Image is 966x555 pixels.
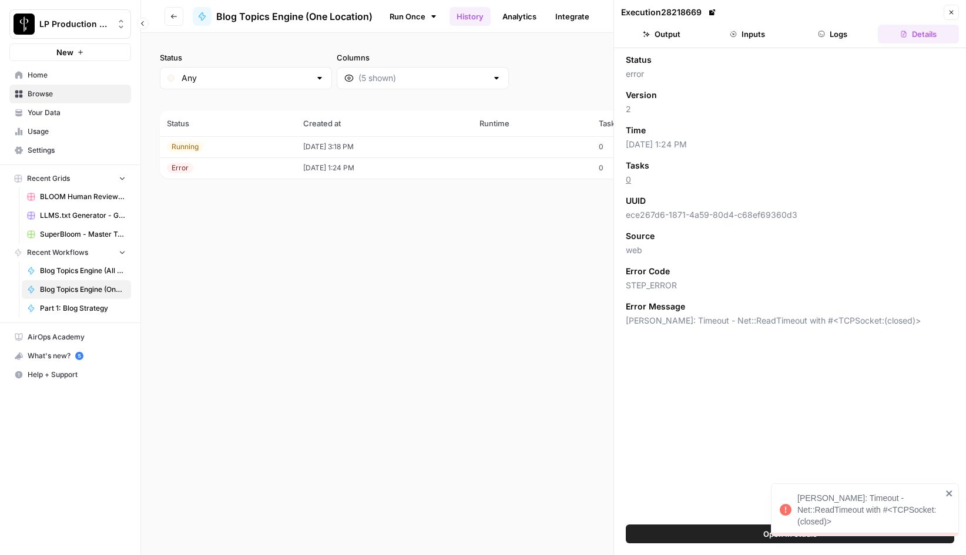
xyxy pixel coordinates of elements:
[22,280,131,299] a: Blog Topics Engine (One Location)
[626,54,652,66] span: Status
[592,136,685,157] td: 0
[9,43,131,61] button: New
[626,244,954,256] span: web
[9,141,131,160] a: Settings
[40,265,126,276] span: Blog Topics Engine (All Locations)
[707,25,788,43] button: Inputs
[28,107,126,118] span: Your Data
[22,187,131,206] a: BLOOM Human Review (ver2)
[626,139,954,150] span: [DATE] 1:24 PM
[621,6,718,18] div: Execution 28218669
[626,68,954,80] span: error
[56,46,73,58] span: New
[626,103,954,115] span: 2
[160,110,296,136] th: Status
[9,9,131,39] button: Workspace: LP Production Workloads
[9,103,131,122] a: Your Data
[28,70,126,80] span: Home
[78,353,80,359] text: 5
[9,85,131,103] a: Browse
[28,126,126,137] span: Usage
[9,244,131,261] button: Recent Workflows
[878,25,959,43] button: Details
[75,352,83,360] a: 5
[9,365,131,384] button: Help + Support
[337,52,509,63] label: Columns
[793,25,874,43] button: Logs
[763,528,817,540] span: Open In Studio
[626,195,646,207] span: UUID
[10,347,130,365] div: What's new?
[626,524,954,543] button: Open In Studio
[626,89,657,101] span: Version
[358,72,487,84] input: (5 shown)
[621,25,702,43] button: Output
[22,225,131,244] a: SuperBloom - Master Topic List
[472,110,592,136] th: Runtime
[9,170,131,187] button: Recent Grids
[296,110,472,136] th: Created at
[945,489,954,498] button: close
[167,142,203,152] div: Running
[626,160,649,171] span: Tasks
[495,7,544,26] a: Analytics
[28,369,126,380] span: Help + Support
[193,7,373,26] a: Blog Topics Engine (One Location)
[28,332,126,342] span: AirOps Academy
[182,72,310,84] input: Any
[216,9,373,23] span: Blog Topics Engine (One Location)
[592,157,685,179] td: 0
[160,52,332,63] label: Status
[28,89,126,99] span: Browse
[626,265,670,277] span: Error Code
[9,328,131,347] a: AirOps Academy
[382,6,445,26] a: Run Once
[548,7,596,26] a: Integrate
[9,66,131,85] a: Home
[22,206,131,225] a: LLMS.txt Generator - Grid
[22,299,131,318] a: Part 1: Blog Strategy
[40,284,126,295] span: Blog Topics Engine (One Location)
[626,315,954,327] span: [PERSON_NAME]: Timeout - Net::ReadTimeout with #<TCPSocket:(closed)>
[626,230,655,242] span: Source
[39,18,110,30] span: LP Production Workloads
[626,209,954,221] span: ece267d6-1871-4a59-80d4-c68ef69360d3
[626,125,646,136] span: Time
[40,229,126,240] span: SuperBloom - Master Topic List
[797,492,942,527] div: [PERSON_NAME]: Timeout - Net::ReadTimeout with #<TCPSocket:(closed)>
[626,174,631,184] a: 0
[9,347,131,365] button: What's new? 5
[160,89,947,110] span: (2 records)
[296,136,472,157] td: [DATE] 3:18 PM
[27,173,70,184] span: Recent Grids
[9,122,131,141] a: Usage
[40,191,126,202] span: BLOOM Human Review (ver2)
[592,110,685,136] th: Tasks
[626,280,954,291] span: STEP_ERROR
[14,14,35,35] img: LP Production Workloads Logo
[626,301,685,312] span: Error Message
[40,210,126,221] span: LLMS.txt Generator - Grid
[27,247,88,258] span: Recent Workflows
[40,303,126,314] span: Part 1: Blog Strategy
[167,163,193,173] div: Error
[22,261,131,280] a: Blog Topics Engine (All Locations)
[450,7,491,26] a: History
[28,145,126,156] span: Settings
[296,157,472,179] td: [DATE] 1:24 PM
